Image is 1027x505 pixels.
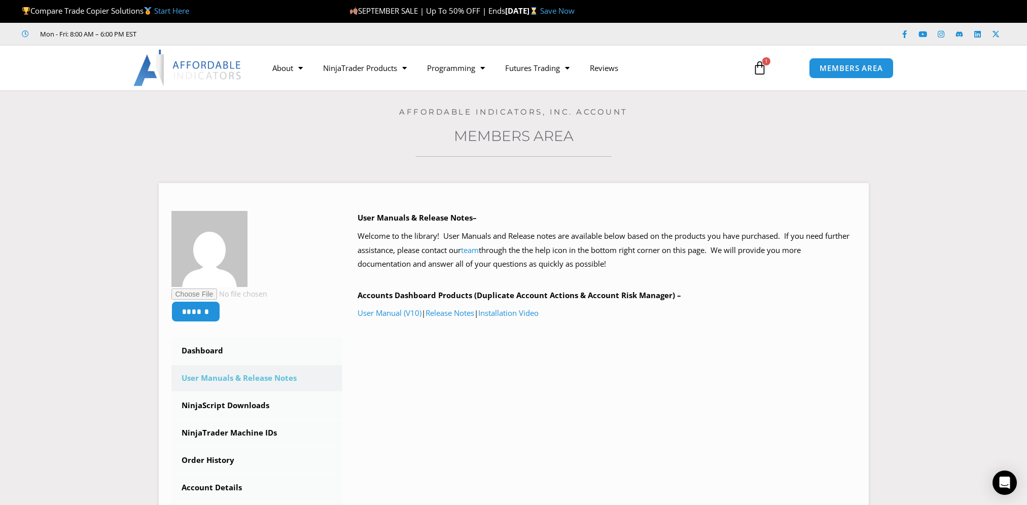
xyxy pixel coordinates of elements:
img: LogoAI | Affordable Indicators – NinjaTrader [133,50,242,86]
a: team [461,245,479,255]
a: Dashboard [171,338,343,364]
a: Release Notes [426,308,474,318]
p: | | [358,306,856,320]
a: Start Here [154,6,189,16]
p: Welcome to the library! User Manuals and Release notes are available below based on the products ... [358,229,856,272]
strong: [DATE] [505,6,540,16]
a: NinjaScript Downloads [171,392,343,419]
a: Account Details [171,475,343,501]
a: User Manuals & Release Notes [171,365,343,391]
span: 1 [762,57,770,65]
a: Programming [417,56,495,80]
nav: Menu [262,56,741,80]
a: Affordable Indicators, Inc. Account [399,107,628,117]
a: Save Now [540,6,575,16]
a: Installation Video [478,308,539,318]
span: Compare Trade Copier Solutions [22,6,189,16]
img: 19b280898f3687ba2133f432038831e714c1f8347bfdf76545eda7ae1b8383ec [171,211,247,287]
iframe: Customer reviews powered by Trustpilot [151,29,303,39]
b: User Manuals & Release Notes– [358,212,477,223]
a: Futures Trading [495,56,580,80]
a: NinjaTrader Machine IDs [171,420,343,446]
a: NinjaTrader Products [313,56,417,80]
div: Open Intercom Messenger [993,471,1017,495]
a: User Manual (V10) [358,308,421,318]
a: MEMBERS AREA [809,58,894,79]
span: SEPTEMBER SALE | Up To 50% OFF | Ends [349,6,505,16]
a: About [262,56,313,80]
span: Mon - Fri: 8:00 AM – 6:00 PM EST [38,28,136,40]
a: Members Area [454,127,574,145]
a: Reviews [580,56,628,80]
a: 1 [737,53,782,83]
span: MEMBERS AREA [820,64,883,72]
img: 🏆 [22,7,30,15]
a: Order History [171,447,343,474]
img: 🍂 [350,7,358,15]
img: 🥇 [144,7,152,15]
b: Accounts Dashboard Products (Duplicate Account Actions & Account Risk Manager) – [358,290,681,300]
img: ⌛ [530,7,538,15]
